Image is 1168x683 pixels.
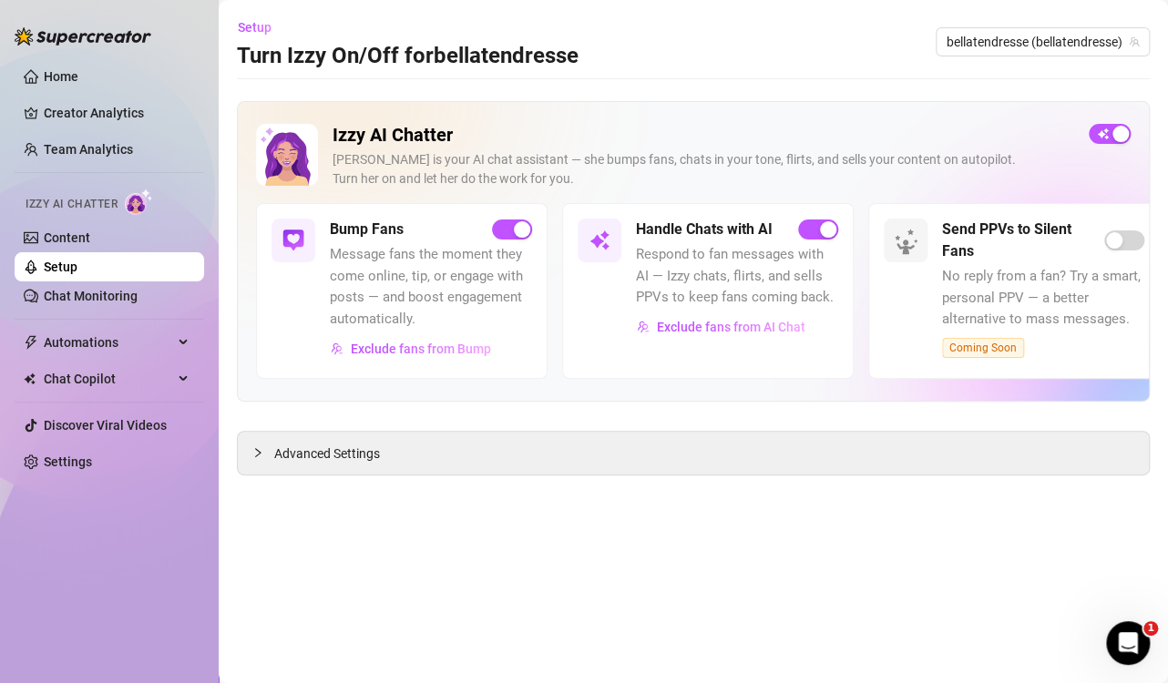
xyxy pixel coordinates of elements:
[256,124,318,186] img: Izzy AI Chatter
[252,447,263,458] span: collapsed
[237,13,286,42] button: Setup
[44,328,173,357] span: Automations
[942,338,1024,358] span: Coming Soon
[252,443,274,463] div: collapsed
[238,20,272,35] span: Setup
[636,244,838,309] span: Respond to fan messages with AI — Izzy chats, flirts, and sells PPVs to keep fans coming back.
[942,266,1144,331] span: No reply from a fan? Try a smart, personal PPV — a better alternative to mass messages.
[333,124,1074,147] h2: Izzy AI Chatter
[44,98,190,127] a: Creator Analytics
[589,229,610,251] img: svg%3e
[15,27,151,46] img: logo-BBDzfeDw.svg
[44,418,167,433] a: Discover Viral Videos
[24,335,38,350] span: thunderbolt
[1106,621,1150,665] iframe: Intercom live chat
[24,372,36,385] img: Chat Copilot
[330,219,404,240] h5: Bump Fans
[125,189,153,215] img: AI Chatter
[26,196,118,213] span: Izzy AI Chatter
[942,219,1104,262] h5: Send PPVs to Silent Fans
[1143,621,1158,636] span: 1
[1129,36,1140,47] span: team
[331,342,343,355] img: svg%3e
[894,229,923,258] img: silent-fans-ppv-o-N6Mmdf.svg
[237,42,579,71] h3: Turn Izzy On/Off for bellatendresse
[947,28,1139,56] span: bellatendresse (bellatendresse)
[44,142,133,157] a: Team Analytics
[44,230,90,245] a: Content
[637,321,650,333] img: svg%3e
[636,219,773,240] h5: Handle Chats with AI
[282,229,304,251] img: svg%3e
[44,289,138,303] a: Chat Monitoring
[330,244,532,330] span: Message fans the moment they come online, tip, or engage with posts — and boost engagement automa...
[636,312,806,341] button: Exclude fans from AI Chat
[44,69,78,84] a: Home
[44,364,173,393] span: Chat Copilot
[274,443,380,464] span: Advanced Settings
[330,334,492,363] button: Exclude fans from Bump
[44,260,77,274] a: Setup
[333,150,1074,189] div: [PERSON_NAME] is your AI chat assistant — she bumps fans, chats in your tone, flirts, and sells y...
[657,320,805,334] span: Exclude fans from AI Chat
[44,454,92,469] a: Settings
[351,341,491,356] span: Exclude fans from Bump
